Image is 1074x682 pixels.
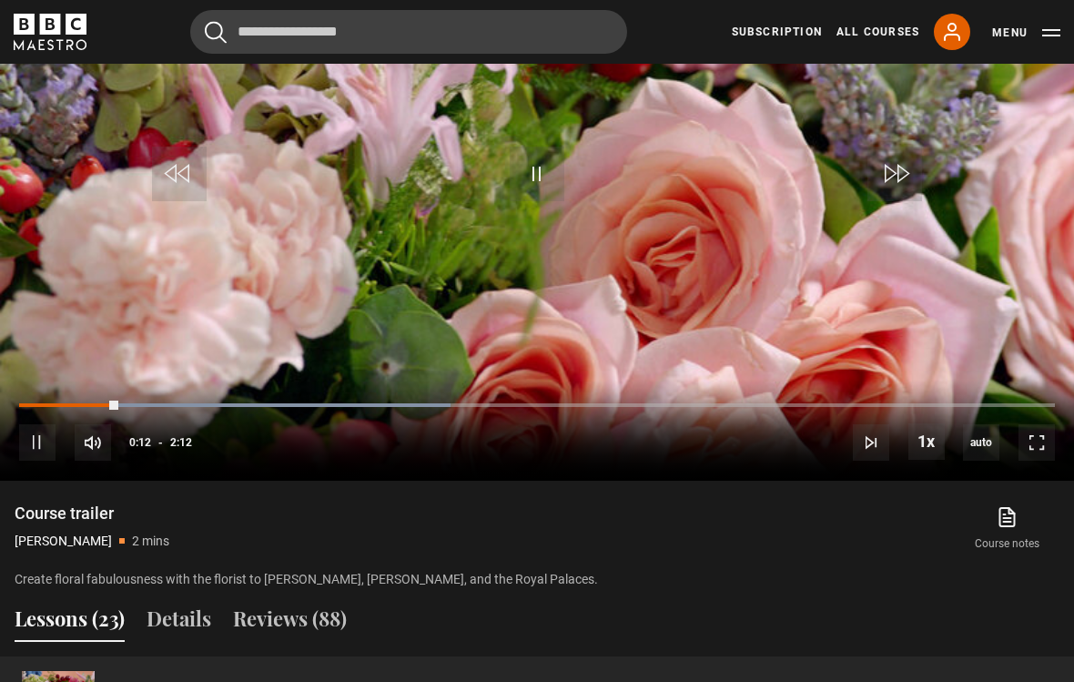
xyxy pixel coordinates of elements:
h1: Course trailer [15,503,169,524]
button: Details [147,604,211,642]
button: Fullscreen [1018,424,1055,461]
span: 0:12 [129,426,151,459]
button: Lessons (23) [15,604,125,642]
div: Progress Bar [19,403,1055,407]
div: Current quality: 720p [963,424,999,461]
button: Mute [75,424,111,461]
button: Playback Rate [908,423,945,460]
a: Subscription [732,24,822,40]
span: auto [963,424,999,461]
input: Search [190,10,627,54]
button: Submit the search query [205,21,227,44]
svg: BBC Maestro [14,14,86,50]
span: 2:12 [170,426,192,459]
p: Create floral fabulousness with the florist to [PERSON_NAME], [PERSON_NAME], and the Royal Palaces. [15,570,1059,589]
button: Next Lesson [853,424,889,461]
a: All Courses [836,24,919,40]
p: 2 mins [132,532,169,551]
button: Toggle navigation [992,24,1060,42]
a: Course notes [956,503,1059,555]
span: - [158,436,163,449]
button: Reviews (88) [233,604,347,642]
button: Pause [19,424,56,461]
p: [PERSON_NAME] [15,532,112,551]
